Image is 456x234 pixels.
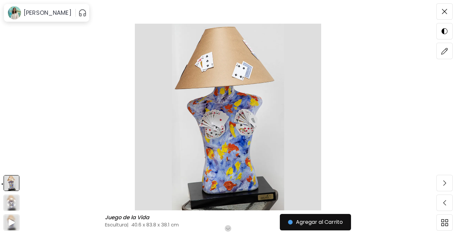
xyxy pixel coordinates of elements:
button: Agregar al Carrito [280,214,351,230]
span: Agregar al Carrito [288,218,343,226]
h4: Escultura | 40.6 x 83.8 x 38.1 cm [105,221,296,228]
div: animation [6,198,17,208]
h6: Juego de la Vida [105,214,151,221]
h6: [PERSON_NAME] [24,9,72,17]
button: pauseOutline IconGradient Icon [78,8,87,18]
